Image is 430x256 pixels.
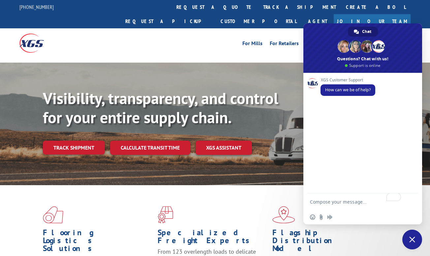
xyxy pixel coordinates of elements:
[158,206,173,223] img: xgs-icon-focused-on-flooring-red
[196,141,252,155] a: XGS ASSISTANT
[310,214,315,220] span: Insert an emoji
[327,214,332,220] span: Audio message
[321,78,375,82] span: XGS Customer Support
[43,88,278,128] b: Visibility, transparency, and control for your entire supply chain.
[110,141,190,155] a: Calculate transit time
[402,230,422,249] a: Close chat
[216,14,301,28] a: Customer Portal
[120,14,216,28] a: Request a pickup
[158,229,267,248] h1: Specialized Freight Experts
[272,229,382,256] h1: Flagship Distribution Model
[319,214,324,220] span: Send a file
[43,206,63,223] img: xgs-icon-total-supply-chain-intelligence-red
[348,27,378,37] a: Chat
[43,141,105,155] a: Track shipment
[19,4,54,10] a: [PHONE_NUMBER]
[270,41,299,48] a: For Retailers
[325,87,371,93] span: How can we be of help?
[43,229,153,256] h1: Flooring Logistics Solutions
[242,41,262,48] a: For Mills
[310,193,402,210] textarea: To enrich screen reader interactions, please activate Accessibility in Grammarly extension settings
[334,14,411,28] a: Join Our Team
[272,206,295,223] img: xgs-icon-flagship-distribution-model-red
[301,14,334,28] a: Agent
[362,27,371,37] span: Chat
